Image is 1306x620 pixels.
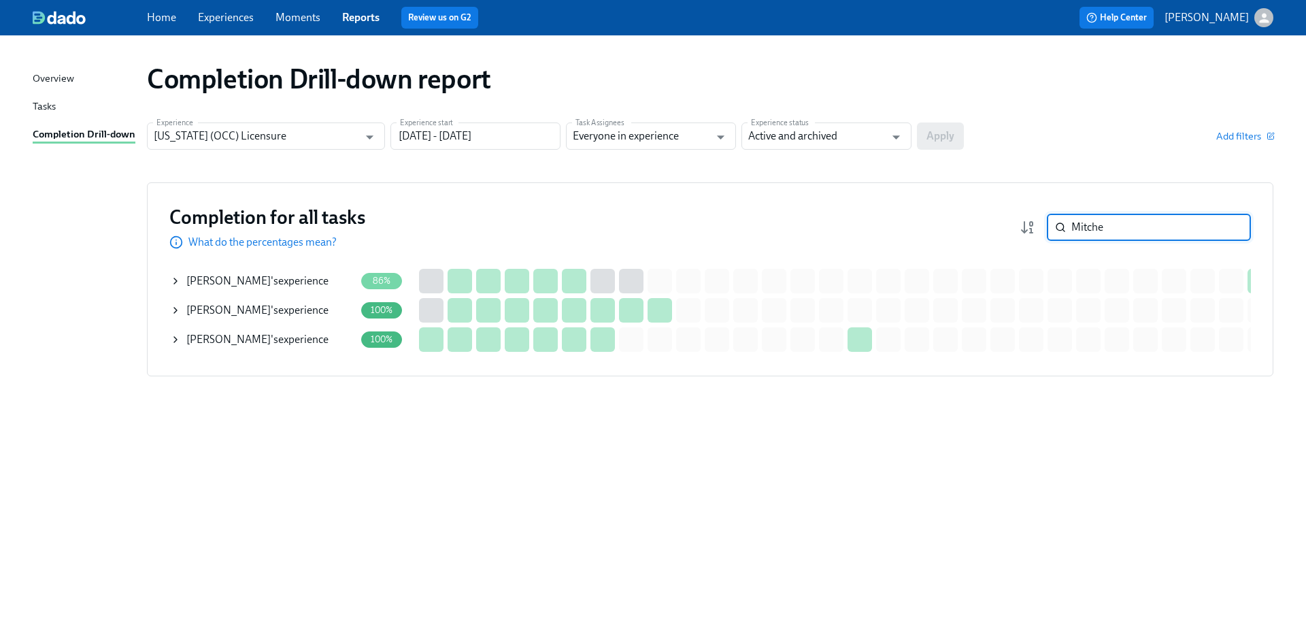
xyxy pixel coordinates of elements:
h3: Completion for all tasks [169,205,365,229]
p: What do the percentages mean? [188,235,337,250]
button: Open [886,127,907,148]
input: Search by name [1071,214,1251,241]
div: 's experience [186,274,329,289]
div: [PERSON_NAME]'sexperience [170,267,355,295]
a: Moments [275,11,320,24]
button: Add filters [1216,129,1273,143]
button: Review us on G2 [401,7,478,29]
a: Review us on G2 [408,11,471,25]
img: dado [33,11,86,25]
a: Home [147,11,176,24]
div: Overview [33,71,74,88]
h1: Completion Drill-down report [147,63,491,95]
span: 100% [363,334,401,344]
span: Ellen Brister Mitchell [186,304,271,316]
p: [PERSON_NAME] [1165,10,1249,25]
a: Overview [33,71,136,88]
a: Tasks [33,99,136,116]
a: Experiences [198,11,254,24]
span: [PERSON_NAME] [186,333,271,346]
span: Help Center [1086,11,1147,25]
button: [PERSON_NAME] [1165,8,1273,27]
span: 100% [363,305,401,315]
a: Completion Drill-down [33,127,136,144]
span: 86% [365,276,399,286]
div: 's experience [186,332,329,347]
button: Open [359,127,380,148]
div: Tasks [33,99,56,116]
span: [PERSON_NAME] [186,274,271,287]
a: dado [33,11,147,25]
svg: Completion rate (low to high) [1020,219,1036,235]
div: [PERSON_NAME]'sexperience [170,326,355,353]
div: [PERSON_NAME]'sexperience [170,297,355,324]
button: Help Center [1079,7,1154,29]
div: 's experience [186,303,329,318]
div: Completion Drill-down [33,127,135,144]
a: Reports [342,11,380,24]
button: Open [710,127,731,148]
